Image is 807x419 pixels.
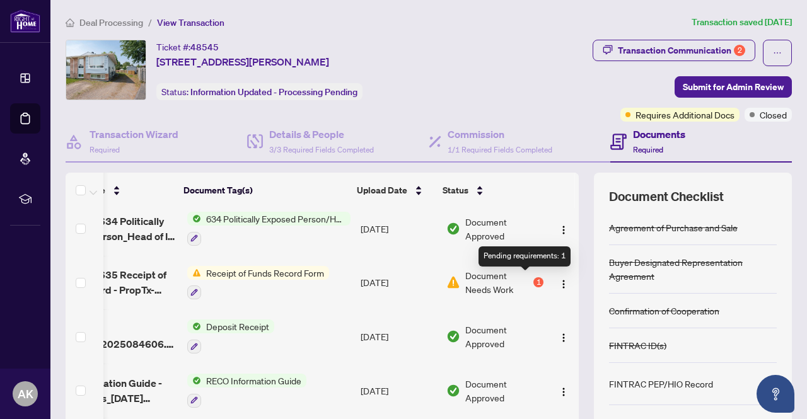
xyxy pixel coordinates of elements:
button: Logo [554,381,574,401]
button: Logo [554,326,574,347]
img: Document Status [446,222,460,236]
td: [DATE] [356,256,441,310]
span: FINTRAC - 634 Politically Exposed Person_Head of Int Org Checklist_Record A - PropTx-[PERSON_NAME... [49,214,177,244]
button: Status Icon634 Politically Exposed Person/Head of International Organization Checklist/Record [187,212,351,246]
div: 1 [533,277,543,287]
div: Ticket #: [156,40,219,54]
span: 48545 [190,42,219,53]
span: Information Updated - Processing Pending [190,86,357,98]
span: View Transaction [157,17,224,28]
img: Status Icon [187,212,201,226]
span: [STREET_ADDRESS][PERSON_NAME] [156,54,329,69]
th: (20) File Name [40,173,178,208]
h4: Transaction Wizard [90,127,178,142]
span: Upload Date [357,183,407,197]
div: Pending requirements: 1 [479,246,571,267]
div: FINTRAC ID(s) [609,338,666,352]
span: Requires Additional Docs [636,108,734,122]
div: Agreement of Purchase and Sale [609,221,738,234]
span: Required [90,145,120,154]
span: Receipt of Funds Record Form [201,266,329,280]
button: Logo [554,272,574,292]
th: Upload Date [352,173,438,208]
img: Document Status [446,384,460,398]
td: [DATE] [356,202,441,256]
span: AK [18,385,33,403]
img: Status Icon [187,374,201,387]
button: Status IconReceipt of Funds Record Form [187,266,329,300]
img: Status Icon [187,266,201,280]
button: Submit for Admin Review [675,76,792,98]
img: IMG-X12206739_1.jpg [66,40,146,100]
div: Transaction Communication [618,40,745,60]
img: Logo [559,333,569,343]
span: Reco Information Guide - RECO Forms_[DATE] 15_26_29.pdf [49,376,177,406]
span: 3/3 Required Fields Completed [269,145,374,154]
img: Logo [559,387,569,397]
article: Transaction saved [DATE] [692,15,792,30]
span: Closed [760,108,787,122]
span: 634 Politically Exposed Person/Head of International Organization Checklist/Record [201,212,351,226]
span: Deal Processing [79,17,143,28]
span: Document Needs Work [465,268,531,296]
span: Deposit Receipt [201,319,274,333]
span: Status [443,183,468,197]
span: Submit for Admin Review [683,77,784,97]
button: Status IconRECO Information Guide [187,374,306,408]
span: FINTRAC - 635 Receipt of Funds Record - PropTx-[PERSON_NAME].pdf [49,267,177,297]
span: home [66,18,74,27]
span: 1/1 Required Fields Completed [448,145,552,154]
div: Buyer Designated Representation Agreement [609,255,777,283]
span: Document Approved [465,323,543,350]
button: Open asap [757,375,794,413]
button: Transaction Communication2 [593,40,755,61]
button: Logo [554,219,574,239]
span: Required [633,145,663,154]
div: Confirmation of Cooperation [609,304,719,318]
span: Xerox Scan_06182025084606.pdf [49,321,177,352]
img: logo [10,9,40,33]
span: Document Checklist [609,188,724,205]
th: Document Tag(s) [178,173,352,208]
th: Status [438,173,545,208]
span: RECO Information Guide [201,374,306,387]
td: [DATE] [356,364,441,418]
img: Logo [559,279,569,289]
span: Document Approved [465,377,543,405]
img: Logo [559,225,569,235]
div: 2 [734,45,745,56]
h4: Documents [633,127,685,142]
span: Document Approved [465,215,543,243]
img: Document Status [446,275,460,289]
img: Status Icon [187,319,201,333]
img: Document Status [446,330,460,343]
button: Status IconDeposit Receipt [187,319,274,353]
span: ellipsis [773,49,782,57]
div: Status: [156,83,363,100]
h4: Commission [448,127,552,142]
td: [DATE] [356,309,441,364]
div: FINTRAC PEP/HIO Record [609,377,713,391]
li: / [148,15,152,30]
h4: Details & People [269,127,374,142]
